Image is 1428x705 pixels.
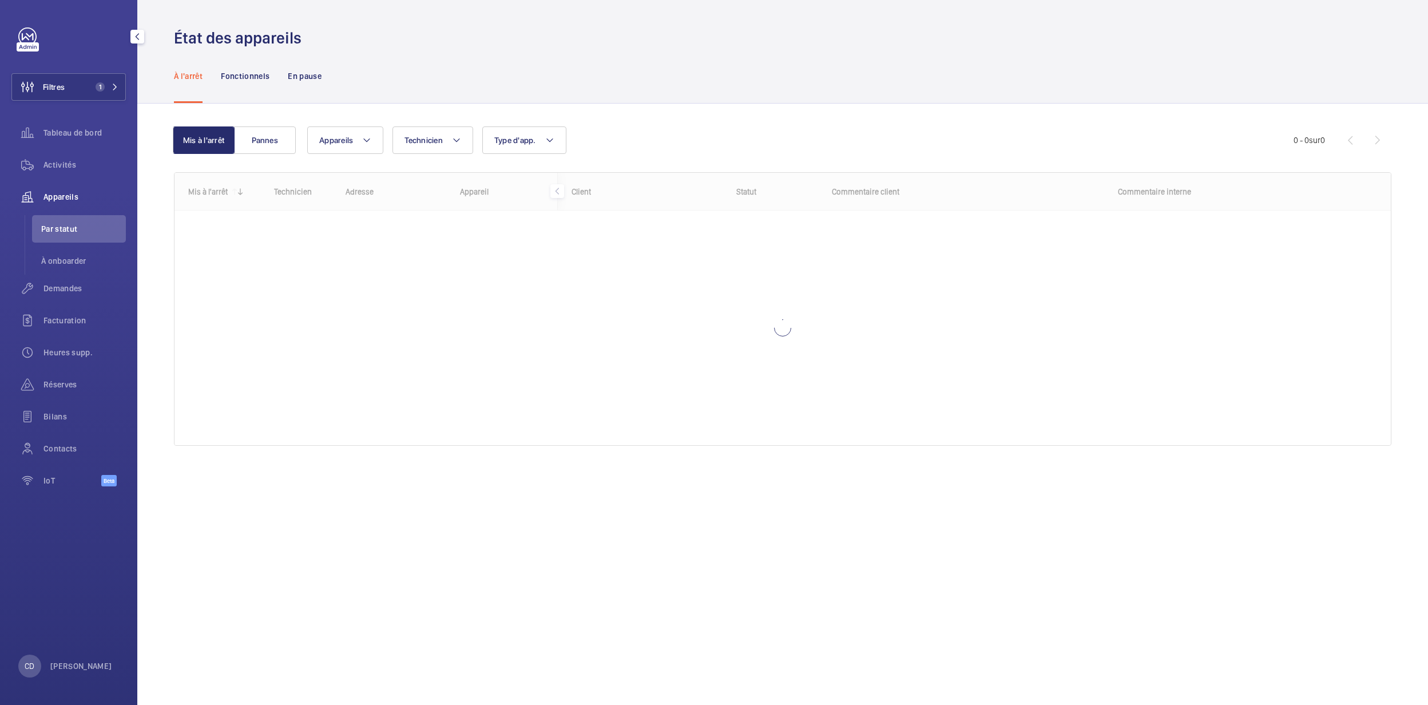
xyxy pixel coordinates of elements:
span: Filtres [43,81,65,93]
span: Technicien [404,136,443,145]
span: Réserves [43,379,126,390]
span: Heures supp. [43,347,126,358]
span: Appareils [319,136,353,145]
span: Demandes [43,283,126,294]
button: Mis à l'arrêt [173,126,235,154]
p: Fonctionnels [221,70,269,82]
span: Appareils [43,191,126,203]
p: [PERSON_NAME] [50,660,112,672]
span: IoT [43,475,101,486]
p: En pause [288,70,322,82]
p: CD [25,660,34,672]
span: Type d'app. [494,136,536,145]
button: Filtres1 [11,73,126,101]
p: À l'arrêt [174,70,203,82]
span: Facturation [43,315,126,326]
button: Technicien [392,126,473,154]
span: Tableau de bord [43,127,126,138]
button: Type d'app. [482,126,566,154]
h1: État des appareils [174,27,308,49]
button: Appareils [307,126,383,154]
span: 1 [96,82,105,92]
span: Activités [43,159,126,171]
span: sur [1309,136,1320,145]
button: Pannes [234,126,296,154]
span: Contacts [43,443,126,454]
span: Par statut [41,223,126,235]
span: Beta [101,475,117,486]
span: Bilans [43,411,126,422]
span: À onboarder [41,255,126,267]
span: 0 - 0 0 [1294,136,1325,144]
